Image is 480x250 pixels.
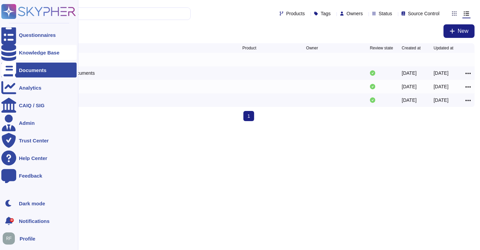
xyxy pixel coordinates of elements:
a: Questionnaires [1,27,77,42]
div: Dark mode [19,201,45,206]
a: Admin [1,115,77,130]
a: Help Center [1,151,77,165]
span: Product [242,46,256,50]
div: Knowledge Base [19,50,59,55]
div: [DATE] [402,97,417,104]
div: Help Center [19,156,47,161]
span: Profile [20,236,35,241]
a: Knowledge Base [1,45,77,60]
span: Review state [370,46,393,50]
div: [DATE] [402,70,417,76]
div: [DATE] [402,83,417,90]
div: Feedback [19,173,42,178]
div: [DATE] [434,97,449,104]
a: Documents [1,63,77,77]
div: 9+ [10,218,14,222]
a: Trust Center [1,133,77,148]
img: user [3,232,15,245]
div: Trust Center [19,138,49,143]
span: Source Control [408,11,439,16]
span: Owner [306,46,318,50]
span: Updated at [434,46,454,50]
span: 1 [243,111,254,121]
div: Questionnaires [19,32,56,38]
a: Analytics [1,80,77,95]
span: Tags [321,11,331,16]
span: New [458,28,469,34]
div: Analytics [19,85,42,90]
span: Notifications [19,219,50,224]
div: CAIQ / SIG [19,103,45,108]
a: CAIQ / SIG [1,98,77,113]
button: user [1,231,20,246]
div: Documents [19,68,47,73]
div: [DATE] [434,83,449,90]
span: Owners [347,11,363,16]
span: Status [379,11,392,16]
button: New [444,24,475,38]
span: Created at [402,46,421,50]
input: Search by keywords [27,8,190,20]
div: [DATE] [434,70,449,76]
a: Feedback [1,168,77,183]
div: Admin [19,120,35,126]
span: Products [286,11,305,16]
